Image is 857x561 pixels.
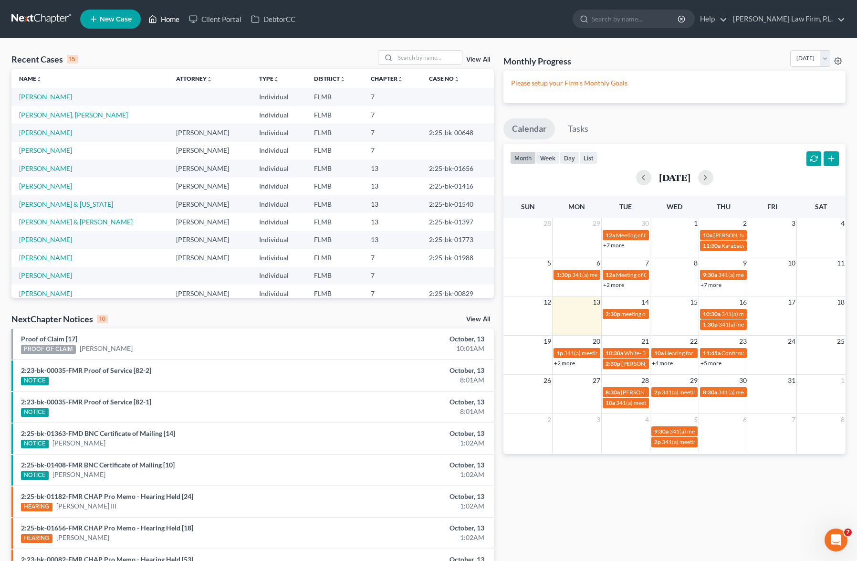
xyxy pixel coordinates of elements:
a: Client Portal [184,11,246,28]
a: Proof of Claim [17] [21,335,77,343]
td: Individual [251,195,306,213]
td: 7 [363,124,421,141]
span: 10a [654,349,664,357]
i: unfold_more [454,76,460,82]
a: 2:25-bk-01656-FMR CHAP Pro Memo - Hearing Held [18] [21,524,193,532]
div: 15 [67,55,78,64]
a: Attorneyunfold_more [176,75,212,82]
td: FLMB [306,159,363,177]
span: Wed [667,202,682,211]
span: 26 [543,375,552,386]
span: 9:30a [654,428,669,435]
a: [PERSON_NAME] [80,344,133,353]
span: meeting of creditors for [PERSON_NAME] [621,310,726,318]
span: 10a [606,399,615,406]
a: 2:25-bk-01408-FMR BNC Certificate of Mailing [10] [21,461,175,469]
span: 8 [693,257,699,269]
a: +4 more [652,360,673,367]
span: Tue [619,202,632,211]
td: [PERSON_NAME] [168,195,251,213]
a: +2 more [603,281,624,288]
span: 11:30a [703,242,721,249]
a: View All [466,316,490,323]
td: 7 [363,142,421,159]
span: New Case [100,16,132,23]
span: 29 [689,375,699,386]
a: +2 more [554,360,575,367]
a: Typeunfold_more [259,75,279,82]
span: 4 [644,414,650,425]
td: FLMB [306,213,363,231]
td: Individual [251,88,306,106]
td: 7 [363,249,421,266]
span: 29 [592,218,601,229]
span: 11:45a [703,349,721,357]
span: Thu [717,202,731,211]
td: FLMB [306,249,363,266]
td: FLMB [306,267,363,285]
span: Mon [568,202,585,211]
h2: [DATE] [659,172,690,182]
td: Individual [251,213,306,231]
span: 341(a) meeting for [PERSON_NAME] [662,389,754,396]
div: October, 13 [336,397,484,407]
a: Chapterunfold_more [371,75,403,82]
span: White- 341 Meeting [624,349,674,357]
span: 8:30a [606,389,620,396]
td: 7 [363,285,421,302]
a: +7 more [603,242,624,249]
span: 341(a) meeting for [PERSON_NAME] [616,399,708,406]
a: [PERSON_NAME] [56,533,109,542]
td: 2:25-bk-01540 [421,195,494,213]
a: [PERSON_NAME] [19,254,72,262]
td: [PERSON_NAME] [168,142,251,159]
td: Individual [251,231,306,249]
span: Sun [521,202,535,211]
td: 2:25-bk-00648 [421,124,494,141]
a: [PERSON_NAME] [19,164,72,172]
span: 341(a) meeting for [PERSON_NAME] [662,438,754,445]
span: 27 [592,375,601,386]
span: 9 [742,257,748,269]
span: 30 [738,375,748,386]
a: [PERSON_NAME] [19,182,72,190]
span: 6 [742,414,748,425]
span: 1:30p [703,321,718,328]
td: FLMB [306,231,363,249]
span: Meeting of Creditors for [PERSON_NAME] [616,271,722,278]
td: 13 [363,231,421,249]
i: unfold_more [273,76,279,82]
td: Individual [251,177,306,195]
span: 28 [640,375,650,386]
input: Search by name... [592,10,679,28]
button: month [510,151,536,164]
a: Calendar [503,118,555,139]
td: Individual [251,159,306,177]
span: 10:30a [606,349,623,357]
a: [PERSON_NAME] [19,271,72,279]
span: 31 [787,375,796,386]
a: [PERSON_NAME] [19,128,72,137]
td: 2:25-bk-01397 [421,213,494,231]
a: [PERSON_NAME] [19,289,72,297]
td: FLMB [306,88,363,106]
span: 24 [787,336,796,347]
span: 15 [689,296,699,308]
td: FLMB [306,106,363,124]
span: 17 [787,296,796,308]
td: 13 [363,213,421,231]
span: 9:30a [703,271,717,278]
button: week [536,151,560,164]
div: October, 13 [336,492,484,501]
td: Individual [251,267,306,285]
p: Please setup your Firm's Monthly Goals [511,78,838,88]
td: 13 [363,195,421,213]
a: DebtorCC [246,11,300,28]
td: FLMB [306,285,363,302]
span: Karabaev- 341 Meeting [721,242,780,249]
td: FLMB [306,142,363,159]
a: [PERSON_NAME] [52,438,105,448]
div: 10:01AM [336,344,484,353]
div: PROOF OF CLAIM [21,345,76,354]
span: 8 [840,414,846,425]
